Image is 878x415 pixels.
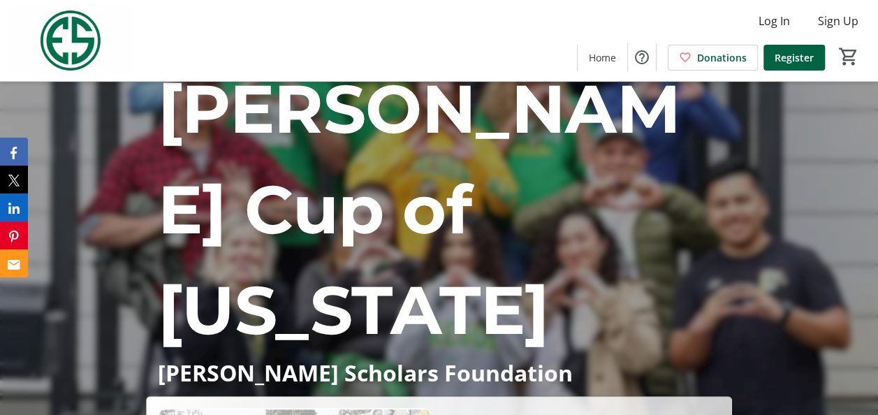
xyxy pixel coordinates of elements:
button: Cart [836,44,861,69]
span: Sign Up [818,13,858,29]
img: Evans Scholars Foundation's Logo [8,6,133,75]
span: Home [589,50,616,65]
p: [PERSON_NAME] Scholars Foundation [157,361,720,385]
button: Help [628,43,656,71]
a: Home [578,45,627,71]
button: Sign Up [807,10,870,32]
span: Donations [697,50,747,65]
span: Register [775,50,814,65]
a: Register [763,45,825,71]
span: Log In [759,13,790,29]
button: Log In [747,10,801,32]
a: Donations [668,45,758,71]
